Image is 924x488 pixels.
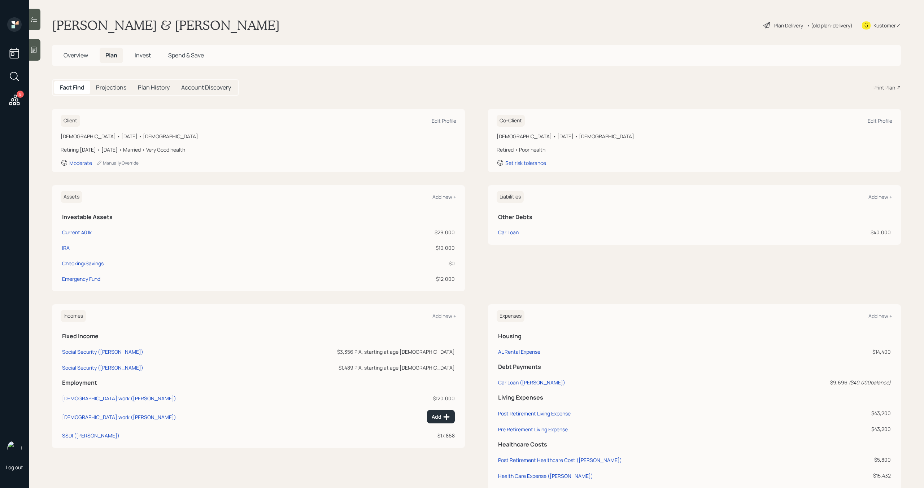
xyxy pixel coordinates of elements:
[849,379,891,386] i: ( $40,000 balance)
[64,51,88,59] span: Overview
[138,84,170,91] h5: Plan History
[61,191,82,203] h6: Assets
[322,228,455,236] div: $29,000
[60,84,84,91] h5: Fact Find
[498,441,891,448] h5: Healthcare Costs
[498,333,891,340] h5: Housing
[61,132,456,140] div: [DEMOGRAPHIC_DATA] • [DATE] • [DEMOGRAPHIC_DATA]
[762,379,891,386] div: $9,696
[497,191,524,203] h6: Liabilities
[873,84,895,91] div: Print Plan
[7,441,22,455] img: michael-russo-headshot.png
[105,51,117,59] span: Plan
[62,348,143,355] div: Social Security ([PERSON_NAME])
[807,22,853,29] div: • (old plan-delivery)
[762,409,891,417] div: $43,200
[498,348,540,355] div: AL Rental Expense
[322,244,455,252] div: $10,000
[498,457,622,463] div: Post Retirement Healthcare Cost ([PERSON_NAME])
[322,260,455,267] div: $0
[497,310,524,322] h6: Expenses
[52,17,280,33] h1: [PERSON_NAME] & [PERSON_NAME]
[62,260,104,267] div: Checking/Savings
[62,432,119,439] div: SSDI ([PERSON_NAME])
[181,84,231,91] h5: Account Discovery
[762,348,891,356] div: $14,400
[62,333,455,340] h5: Fixed Income
[868,117,892,124] div: Edit Profile
[497,146,892,153] div: Retired • Poor health
[62,214,455,221] h5: Investable Assets
[168,51,204,59] span: Spend & Save
[498,363,891,370] h5: Debt Payments
[498,214,891,221] h5: Other Debts
[62,228,92,236] div: Current 401k
[762,425,891,433] div: $43,200
[432,193,456,200] div: Add new +
[868,313,892,319] div: Add new +
[62,395,176,402] div: [DEMOGRAPHIC_DATA] work ([PERSON_NAME])
[873,22,896,29] div: Kustomer
[6,464,23,471] div: Log out
[498,394,891,401] h5: Living Expenses
[257,432,455,439] div: $17,868
[762,456,891,463] div: $5,800
[697,228,891,236] div: $40,000
[135,51,151,59] span: Invest
[62,275,100,283] div: Emergency Fund
[62,364,143,371] div: Social Security ([PERSON_NAME])
[498,472,593,479] div: Health Care Expense ([PERSON_NAME])
[868,193,892,200] div: Add new +
[498,228,519,236] div: Car Loan
[498,410,571,417] div: Post Retirement Living Expense
[432,313,456,319] div: Add new +
[257,348,455,356] div: $3,356 PIA, starting at age [DEMOGRAPHIC_DATA]
[432,413,450,421] div: Add
[62,244,70,252] div: IRA
[61,115,80,127] h6: Client
[69,160,92,166] div: Moderate
[62,379,455,386] h5: Employment
[61,146,456,153] div: Retiring [DATE] • [DATE] • Married • Very Good health
[498,426,568,433] div: Pre Retirement Living Expense
[17,91,24,98] div: 5
[96,84,126,91] h5: Projections
[497,115,525,127] h6: Co-Client
[432,117,456,124] div: Edit Profile
[774,22,803,29] div: Plan Delivery
[497,132,892,140] div: [DEMOGRAPHIC_DATA] • [DATE] • [DEMOGRAPHIC_DATA]
[257,395,455,402] div: $120,000
[257,364,455,371] div: $1,489 PIA, starting at age [DEMOGRAPHIC_DATA]
[505,160,546,166] div: Set risk tolerance
[96,160,139,166] div: Manually Override
[427,410,455,423] button: Add
[498,379,565,386] div: Car Loan ([PERSON_NAME])
[322,275,455,283] div: $12,000
[61,310,86,322] h6: Incomes
[762,472,891,479] div: $15,432
[62,414,176,421] div: [DEMOGRAPHIC_DATA] work ([PERSON_NAME])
